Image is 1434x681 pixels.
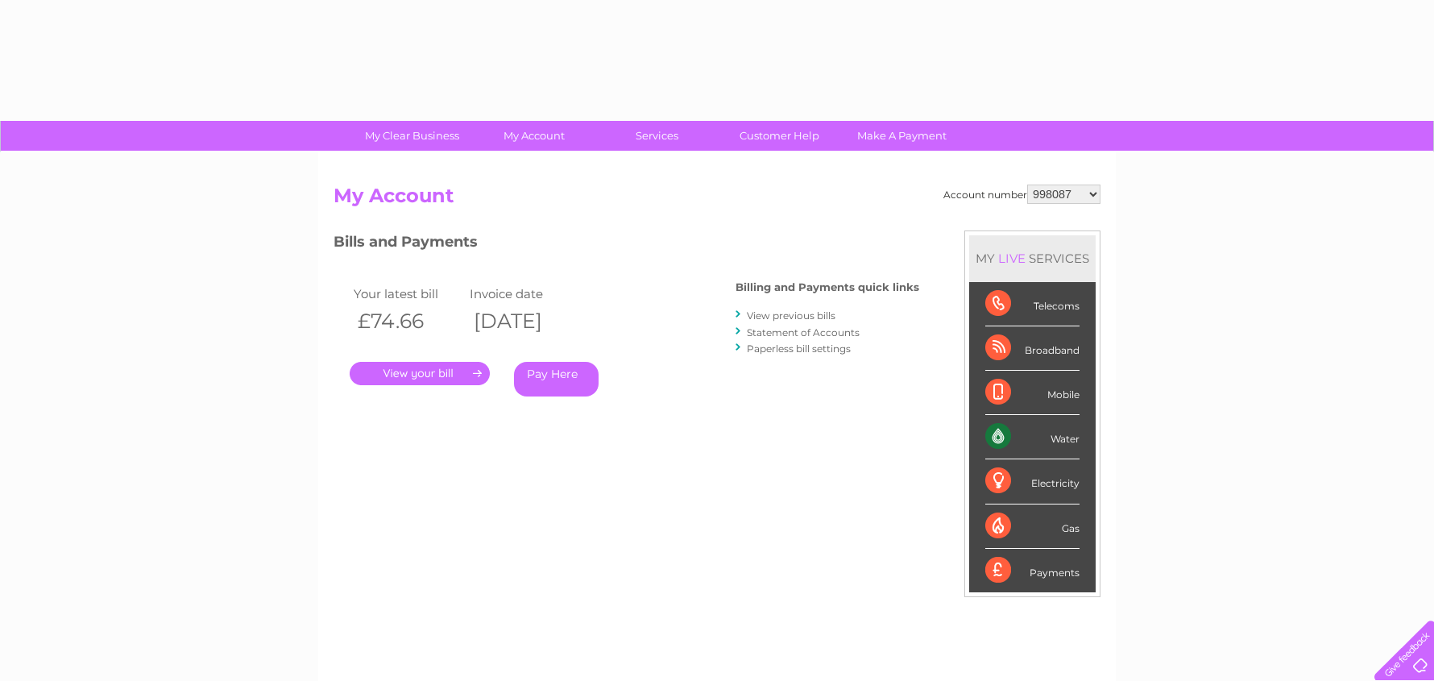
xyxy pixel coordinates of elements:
[591,121,723,151] a: Services
[350,362,490,385] a: .
[466,283,582,305] td: Invoice date
[466,305,582,338] th: [DATE]
[747,309,835,322] a: View previous bills
[985,505,1080,549] div: Gas
[346,121,479,151] a: My Clear Business
[985,371,1080,415] div: Mobile
[969,235,1096,281] div: MY SERVICES
[747,326,860,338] a: Statement of Accounts
[985,549,1080,592] div: Payments
[747,343,851,355] a: Paperless bill settings
[995,251,1029,266] div: LIVE
[334,185,1100,215] h2: My Account
[350,283,466,305] td: Your latest bill
[985,282,1080,326] div: Telecoms
[468,121,601,151] a: My Account
[985,459,1080,504] div: Electricity
[985,326,1080,371] div: Broadband
[514,362,599,397] a: Pay Here
[334,230,919,259] h3: Bills and Payments
[985,415,1080,459] div: Water
[350,305,466,338] th: £74.66
[736,281,919,293] h4: Billing and Payments quick links
[943,185,1100,204] div: Account number
[713,121,846,151] a: Customer Help
[835,121,968,151] a: Make A Payment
